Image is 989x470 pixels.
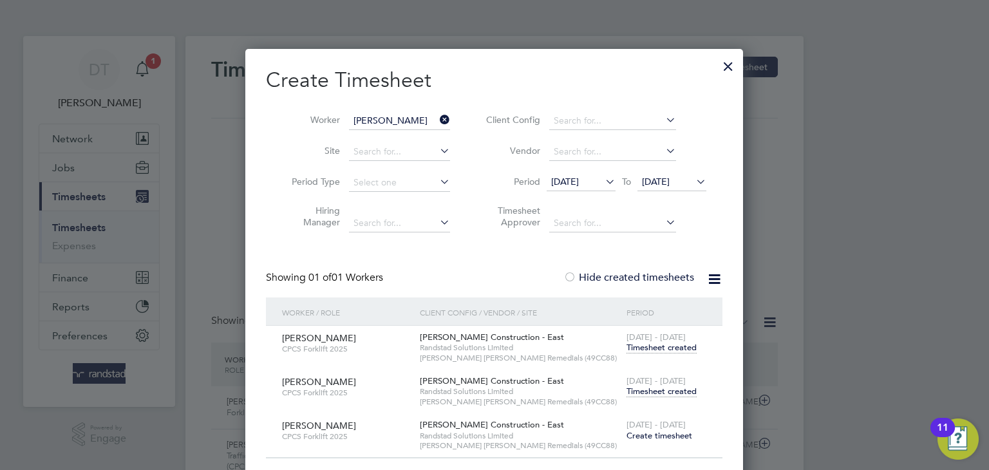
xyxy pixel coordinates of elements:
[282,332,356,344] span: [PERSON_NAME]
[420,375,564,386] span: [PERSON_NAME] Construction - East
[642,176,670,187] span: [DATE]
[563,271,694,284] label: Hide created timesheets
[282,431,410,442] span: CPCS Forklift 2025
[349,214,450,232] input: Search for...
[349,112,450,130] input: Search for...
[420,419,564,430] span: [PERSON_NAME] Construction - East
[626,332,686,343] span: [DATE] - [DATE]
[420,431,620,441] span: Randstad Solutions Limited
[266,67,722,94] h2: Create Timesheet
[626,419,686,430] span: [DATE] - [DATE]
[420,386,620,397] span: Randstad Solutions Limited
[626,430,692,441] span: Create timesheet
[266,271,386,285] div: Showing
[282,114,340,126] label: Worker
[623,297,710,327] div: Period
[420,343,620,353] span: Randstad Solutions Limited
[937,428,948,444] div: 11
[626,375,686,386] span: [DATE] - [DATE]
[551,176,579,187] span: [DATE]
[282,205,340,228] label: Hiring Manager
[937,418,979,460] button: Open Resource Center, 11 new notifications
[549,214,676,232] input: Search for...
[308,271,383,284] span: 01 Workers
[282,176,340,187] label: Period Type
[282,420,356,431] span: [PERSON_NAME]
[482,114,540,126] label: Client Config
[349,174,450,192] input: Select one
[482,145,540,156] label: Vendor
[308,271,332,284] span: 01 of
[417,297,623,327] div: Client Config / Vendor / Site
[549,112,676,130] input: Search for...
[420,332,564,343] span: [PERSON_NAME] Construction - East
[279,297,417,327] div: Worker / Role
[420,440,620,451] span: [PERSON_NAME] [PERSON_NAME] Remedials (49CC88)
[282,145,340,156] label: Site
[349,143,450,161] input: Search for...
[626,386,697,397] span: Timesheet created
[282,388,410,398] span: CPCS Forklift 2025
[618,173,635,190] span: To
[420,397,620,407] span: [PERSON_NAME] [PERSON_NAME] Remedials (49CC88)
[282,376,356,388] span: [PERSON_NAME]
[420,353,620,363] span: [PERSON_NAME] [PERSON_NAME] Remedials (49CC88)
[482,176,540,187] label: Period
[482,205,540,228] label: Timesheet Approver
[549,143,676,161] input: Search for...
[626,342,697,353] span: Timesheet created
[282,344,410,354] span: CPCS Forklift 2025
